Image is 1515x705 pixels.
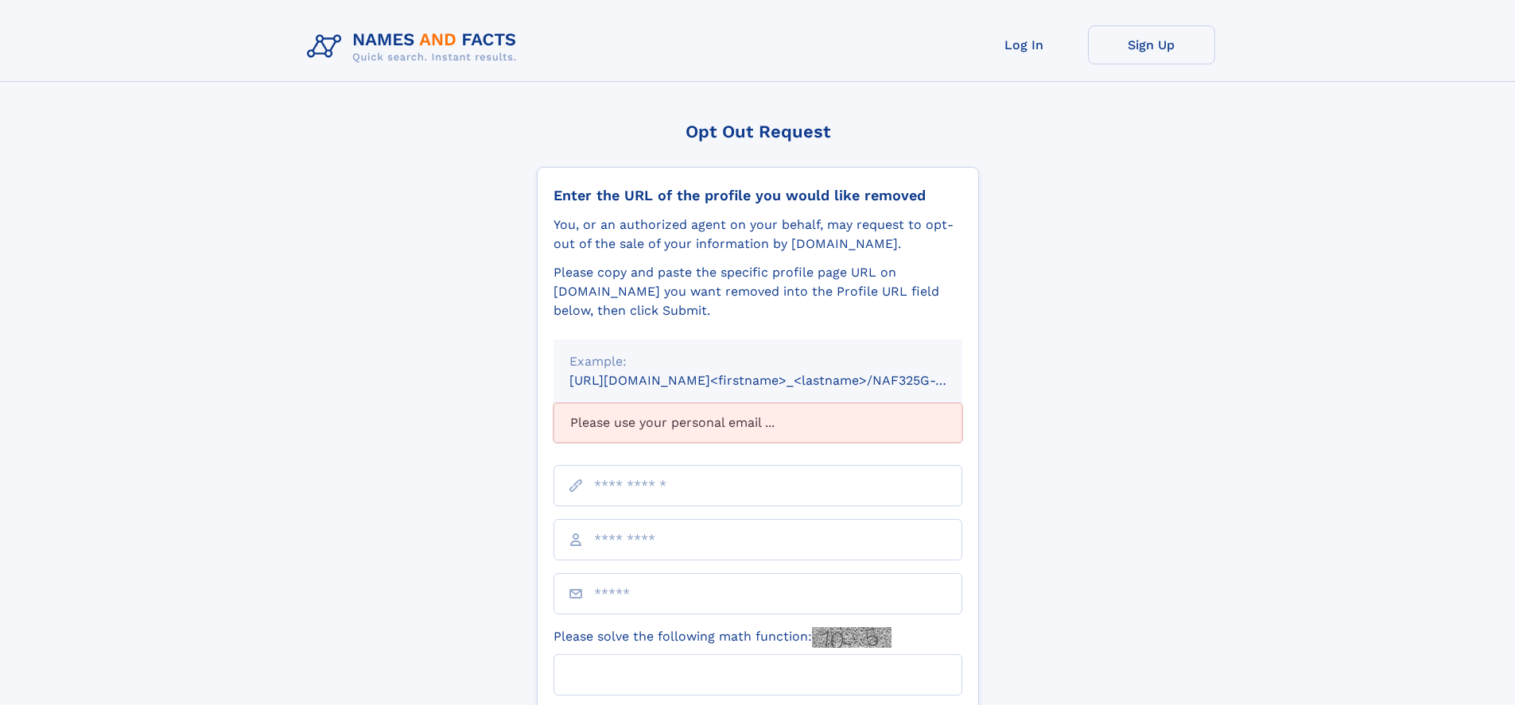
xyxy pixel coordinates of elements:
div: Example: [569,352,946,371]
small: [URL][DOMAIN_NAME]<firstname>_<lastname>/NAF325G-xxxxxxxx [569,373,993,388]
a: Sign Up [1088,25,1215,64]
div: You, or an authorized agent on your behalf, may request to opt-out of the sale of your informatio... [554,215,962,254]
div: Please copy and paste the specific profile page URL on [DOMAIN_NAME] you want removed into the Pr... [554,263,962,320]
img: Logo Names and Facts [301,25,530,68]
a: Log In [961,25,1088,64]
div: Enter the URL of the profile you would like removed [554,187,962,204]
label: Please solve the following math function: [554,627,892,648]
div: Opt Out Request [537,122,979,141]
div: Please use your personal email ... [554,403,962,443]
